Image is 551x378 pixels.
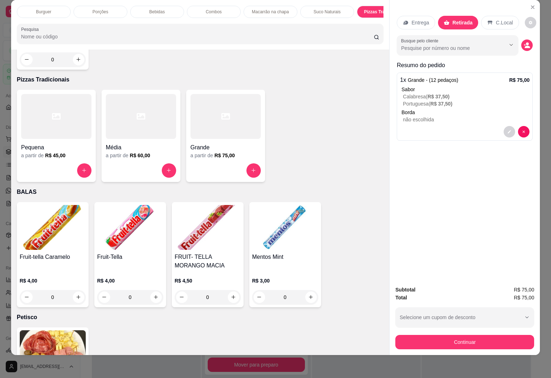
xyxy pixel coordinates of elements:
button: decrease-product-quantity [254,291,265,303]
p: R$ 3,00 [252,277,318,284]
p: R$ 75,00 [509,76,529,84]
button: increase-product-quantity [305,291,317,303]
h6: R$ 60,00 [130,152,150,159]
h4: Grande [190,143,261,152]
button: increase-product-quantity [150,291,162,303]
p: Retirada [452,19,472,26]
p: Borda [401,109,529,116]
div: a partir de [21,152,91,159]
button: increase-product-quantity [228,291,239,303]
h4: Fruit-Tella [97,253,163,261]
p: BALAS [17,188,384,196]
p: 1 x [400,76,458,84]
span: R$ 37,50 ) [430,101,453,107]
h4: FRUIT- TELLA MORANGO MACIA [175,253,241,270]
button: decrease-product-quantity [525,17,536,28]
p: Petisco [17,313,384,322]
h4: Média [106,143,176,152]
img: product-image [20,205,86,250]
h4: Mentos Mint [252,253,318,261]
p: C.Local [496,19,513,26]
button: Continuar [395,335,534,349]
input: Pesquisa [21,33,374,40]
button: decrease-product-quantity [21,54,33,65]
h4: Pequena [21,143,91,152]
p: Porções [93,9,108,15]
p: Suco Naturais [314,9,340,15]
h4: Fruit-tella Caramelo [20,253,86,261]
div: a partir de [190,152,261,159]
p: Calabresa ( [403,93,529,100]
button: decrease-product-quantity [504,126,515,137]
p: Combos [206,9,222,15]
div: a partir de [106,152,176,159]
p: Portuguesa ( [403,100,529,107]
button: decrease-product-quantity [176,291,188,303]
button: decrease-product-quantity [21,291,33,303]
button: decrease-product-quantity [518,126,529,137]
strong: Total [395,295,407,300]
p: Pizzas Tradicionais [17,75,384,84]
strong: Subtotal [395,287,415,293]
button: Selecione um cupom de desconto [395,307,534,327]
img: product-image [252,205,318,250]
p: não escolhida [403,116,529,123]
input: Busque pelo cliente [401,45,494,52]
h6: R$ 75,00 [215,152,235,159]
p: Entrega [411,19,429,26]
img: product-image [175,205,241,250]
span: R$ 75,00 [514,294,534,302]
button: increase-product-quantity [73,291,84,303]
span: Grande - (12 pedaços) [408,77,458,83]
p: Pizzas Tradicionais [364,9,404,15]
button: increase-product-quantity [73,54,84,65]
span: R$ 37,50 ) [428,94,450,99]
p: R$ 4,00 [20,277,86,284]
img: product-image [20,330,86,375]
span: R$ 75,00 [514,286,534,294]
button: decrease-product-quantity [521,39,533,51]
button: decrease-product-quantity [99,291,110,303]
h6: R$ 45,00 [45,152,66,159]
button: Close [527,1,538,13]
p: R$ 4,00 [97,277,163,284]
button: Show suggestions [505,39,517,51]
button: increase-product-quantity [162,163,176,178]
p: Burguer [36,9,51,15]
button: increase-product-quantity [246,163,261,178]
label: Pesquisa [21,26,41,32]
p: R$ 4,50 [175,277,241,284]
p: Resumo do pedido [397,61,533,70]
button: increase-product-quantity [77,163,91,178]
img: product-image [97,205,163,250]
p: Bebidas [149,9,165,15]
p: Macarrão na chapa [252,9,289,15]
label: Busque pelo cliente [401,38,441,44]
div: Sabor [401,86,529,93]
